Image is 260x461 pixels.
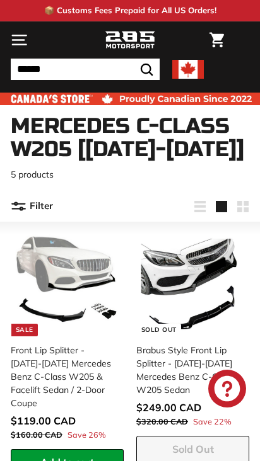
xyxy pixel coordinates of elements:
inbox-online-store-chat: Shopify online store chat [204,370,250,411]
div: Brabus Style Front Lip Splitter - [DATE]-[DATE] Mercedes Benz C-Class W205 Sedan [136,344,242,397]
a: Sold Out mercedes c class front lip Brabus Style Front Lip Splitter - [DATE]-[DATE] Mercedes Benz... [136,228,249,436]
img: Logo_285_Motorsport_areodynamics_components [105,30,155,51]
div: Sale [11,324,38,336]
input: Search [11,59,160,80]
div: Front Lip Splitter - [DATE]-[DATE] Mercedes Benz C-Class W205 & Facelift Sedan / 2-Door Coupe [11,344,116,410]
a: Sale front lip mercedes w205 Front Lip Splitter - [DATE]-[DATE] Mercedes Benz C-Class W205 & Face... [11,228,124,449]
span: $249.00 CAD [136,401,201,414]
img: front lip mercedes w205 [15,232,119,336]
span: $320.00 CAD [136,416,188,426]
span: $119.00 CAD [11,414,76,427]
img: mercedes c class front lip [141,232,245,336]
span: Sold Out [172,443,214,455]
span: Save 22% [193,416,232,428]
a: Cart [203,22,230,58]
span: $160.00 CAD [11,430,62,440]
h1: Mercedes C-Class W205 [[DATE]-[DATE]] [11,115,249,162]
span: Save 26% [68,429,106,441]
p: 📦 Customs Fees Prepaid for All US Orders! [44,4,216,17]
p: 5 products [11,168,249,181]
button: Filter [11,191,53,222]
div: Sold Out [137,324,181,336]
